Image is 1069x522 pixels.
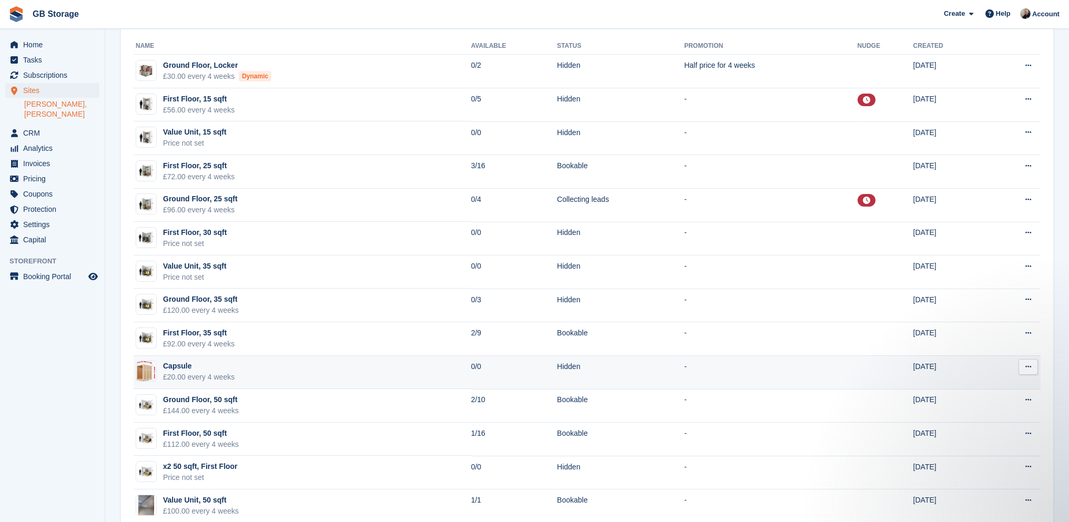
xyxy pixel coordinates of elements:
td: [DATE] [913,356,987,390]
td: Hidden [557,55,684,88]
img: 15-sqft-unit.jpg [136,130,156,145]
td: 0/5 [471,88,557,122]
img: 35-sqft-unit.jpg [136,330,156,345]
div: Price not set [163,238,227,249]
td: 0/3 [471,289,557,322]
a: menu [5,37,99,52]
td: [DATE] [913,155,987,189]
div: £100.00 every 4 weeks [163,506,239,517]
div: Ground Floor, 35 sqft [163,294,239,305]
td: - [684,155,857,189]
span: Settings [23,217,86,232]
div: £112.00 every 4 weeks [163,439,239,450]
span: Create [944,8,965,19]
img: 25-sqft-unit.jpg [136,197,156,212]
span: Tasks [23,53,86,67]
td: 0/0 [471,121,557,155]
td: Hidden [557,222,684,255]
div: £144.00 every 4 weeks [163,405,239,416]
td: 0/0 [471,356,557,390]
div: £72.00 every 4 weeks [163,171,235,182]
img: stora-icon-8386f47178a22dfd0bd8f6a31ec36ba5ce8667c1dd55bd0f319d3a0aa187defe.svg [8,6,24,22]
td: - [684,423,857,456]
td: Hidden [557,255,684,289]
td: 0/4 [471,189,557,222]
div: £92.00 every 4 weeks [163,339,235,350]
span: Sites [23,83,86,98]
span: Coupons [23,187,86,201]
td: 1/16 [471,423,557,456]
th: Name [134,38,471,55]
td: [DATE] [913,289,987,322]
div: Ground Floor, Locker [163,60,271,71]
div: Dynamic [239,71,271,81]
span: Analytics [23,141,86,156]
td: Bookable [557,155,684,189]
td: Hidden [557,121,684,155]
div: Ground Floor, 50 sqft [163,394,239,405]
td: Bookable [557,389,684,423]
span: Subscriptions [23,68,86,83]
td: 2/10 [471,389,557,423]
div: Ground Floor, 25 sqft [163,193,238,204]
td: Hidden [557,356,684,390]
div: £20.00 every 4 weeks [163,372,235,383]
img: 35-sqft-unit.jpg [136,297,156,312]
td: - [684,189,857,222]
td: - [684,389,857,423]
th: Created [913,38,987,55]
div: Value Unit, 35 sqft [163,261,227,272]
td: Bookable [557,423,684,456]
td: - [684,456,857,489]
td: 0/0 [471,222,557,255]
img: Locker%20Medium%201%20-%20Plain.jpg [136,60,156,80]
td: - [684,255,857,289]
div: Value Unit, 50 sqft [163,495,239,506]
img: Karl Walker [1020,8,1031,19]
img: 50-sqft-unit.jpg [136,464,156,479]
td: - [684,322,857,356]
a: menu [5,232,99,247]
td: - [684,289,857,322]
a: [PERSON_NAME], [PERSON_NAME] [24,99,99,119]
td: Hidden [557,456,684,489]
td: - [684,121,857,155]
a: menu [5,53,99,67]
a: menu [5,83,99,98]
td: 2/9 [471,322,557,356]
div: £30.00 every 4 weeks [163,71,271,82]
td: [DATE] [913,222,987,255]
td: [DATE] [913,88,987,122]
span: Booking Portal [23,269,86,284]
img: 50-sqft-unit.jpg [136,397,156,413]
a: menu [5,187,99,201]
td: 3/16 [471,155,557,189]
td: [DATE] [913,389,987,423]
td: [DATE] [913,423,987,456]
a: menu [5,156,99,171]
td: [DATE] [913,322,987,356]
a: menu [5,126,99,140]
td: Hidden [557,289,684,322]
span: Home [23,37,86,52]
span: Pricing [23,171,86,186]
td: [DATE] [913,189,987,222]
td: Half price for 4 weeks [684,55,857,88]
td: 0/0 [471,456,557,489]
a: GB Storage [28,5,83,23]
div: Capsule [163,361,235,372]
th: Promotion [684,38,857,55]
img: Capsule%20dims%20for%20stora%20site.png [137,361,156,382]
td: [DATE] [913,121,987,155]
td: - [684,356,857,390]
div: First Floor, 15 sqft [163,94,235,105]
td: Collecting leads [557,189,684,222]
td: 0/0 [471,255,557,289]
div: Price not set [163,472,238,483]
div: x2 50 sqft, First Floor [163,461,238,472]
td: - [684,222,857,255]
a: menu [5,217,99,232]
div: First Floor, 35 sqft [163,327,235,339]
span: Protection [23,202,86,217]
td: [DATE] [913,55,987,88]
